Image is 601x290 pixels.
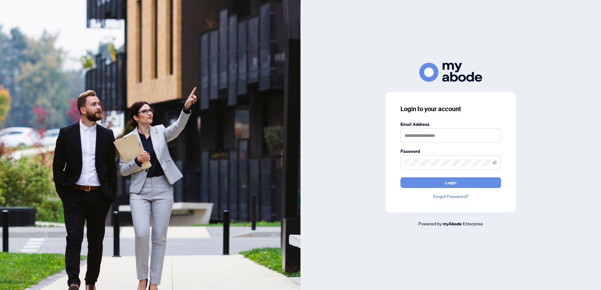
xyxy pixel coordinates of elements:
span: Login [445,178,456,188]
label: Email Address [400,121,501,128]
span: eye-invisible [493,160,497,165]
label: Password [400,148,501,155]
span: Powered by [418,221,442,226]
a: myAbode [443,220,462,227]
button: Login [400,177,501,188]
h3: Login to your account [400,105,501,113]
a: Forgot Password? [400,193,501,200]
span: Enterprise [463,221,483,226]
img: ma-logo [419,63,482,82]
